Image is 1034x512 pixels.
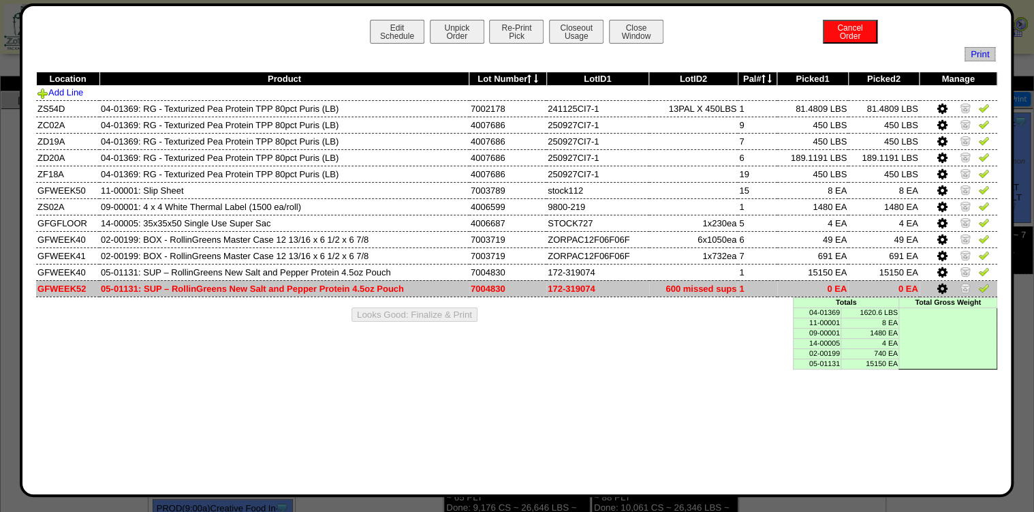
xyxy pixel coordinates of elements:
[608,31,665,41] a: CloseWindow
[794,348,841,359] td: 02-00199
[841,307,898,318] td: 1620.6 LBS
[546,149,648,166] td: 250927CI7-1
[469,182,546,198] td: 7003789
[469,215,546,231] td: 4006687
[738,215,777,231] td: 5
[99,166,469,182] td: 04-01369: RG - Texturized Pea Protein TPP 80pct Puris (LB)
[99,198,469,215] td: 09-00001: 4 x 4 White Thermal Label (1500 ea/roll)
[777,198,849,215] td: 1480 EA
[36,280,99,297] td: GFWEEK52
[36,133,99,149] td: ZD19A
[848,149,920,166] td: 189.1191 LBS
[738,231,777,247] td: 6
[36,149,99,166] td: ZD20A
[978,233,989,244] img: Verify Pick
[777,72,849,86] th: Picked1
[649,280,738,297] td: 600 missed sups
[848,280,920,297] td: 0 EA
[546,100,648,117] td: 241125CI7-1
[848,72,920,86] th: Picked2
[99,247,469,264] td: 02-00199: BOX - RollinGreens Master Case 12 13/16 x 6 1/2 x 6 7/8
[738,117,777,133] td: 9
[794,338,841,348] td: 14-00005
[960,102,971,113] img: Zero Item and Verify
[99,182,469,198] td: 11-00001: Slip Sheet
[738,166,777,182] td: 19
[738,198,777,215] td: 1
[848,133,920,149] td: 450 LBS
[738,133,777,149] td: 7
[99,280,469,297] td: 05-01131: SUP – RollinGreens New Salt and Pepper Protein 4.5oz Pouch
[469,166,546,182] td: 4007686
[36,198,99,215] td: ZS02A
[777,149,849,166] td: 189.1191 LBS
[848,215,920,231] td: 4 EA
[848,182,920,198] td: 8 EA
[823,20,877,44] button: CancelOrder
[848,264,920,280] td: 15150 EA
[777,117,849,133] td: 450 LBS
[36,247,99,264] td: GFWEEK41
[960,282,971,293] img: Zero Item and Verify
[546,166,648,182] td: 250927CI7-1
[738,247,777,264] td: 7
[920,72,997,86] th: Manage
[469,133,546,149] td: 4007686
[649,215,738,231] td: 1x230ea
[546,231,648,247] td: ZORPAC12F06F06F
[841,338,898,348] td: 4 EA
[777,247,849,264] td: 691 EA
[794,318,841,328] td: 11-00001
[649,247,738,264] td: 1x732ea
[99,133,469,149] td: 04-01369: RG - Texturized Pea Protein TPP 80pct Puris (LB)
[469,100,546,117] td: 7002178
[469,117,546,133] td: 4007686
[738,182,777,198] td: 15
[841,359,898,369] td: 15150 EA
[36,166,99,182] td: ZF18A
[469,280,546,297] td: 7004830
[794,328,841,338] td: 09-00001
[469,247,546,264] td: 7003719
[777,231,849,247] td: 49 EA
[99,100,469,117] td: 04-01369: RG - Texturized Pea Protein TPP 80pct Puris (LB)
[738,264,777,280] td: 1
[960,233,971,244] img: Zero Item and Verify
[777,182,849,198] td: 8 EA
[960,250,971,260] img: Zero Item and Verify
[848,198,920,215] td: 1480 EA
[469,72,546,86] th: Lot Number
[794,359,841,369] td: 05-01131
[960,266,971,277] img: Zero Item and Verify
[738,100,777,117] td: 1
[978,102,989,113] img: Verify Pick
[36,182,99,198] td: GFWEEK50
[965,47,995,61] a: Print
[978,168,989,179] img: Verify Pick
[960,217,971,228] img: Zero Item and Verify
[430,20,484,44] button: UnpickOrder
[848,166,920,182] td: 450 LBS
[848,117,920,133] td: 450 LBS
[978,266,989,277] img: Verify Pick
[546,215,648,231] td: STOCK727
[546,182,648,198] td: stock112
[738,149,777,166] td: 6
[777,215,849,231] td: 4 EA
[489,20,544,44] button: Re-PrintPick
[848,231,920,247] td: 49 EA
[469,198,546,215] td: 4006599
[794,297,899,307] td: Totals
[37,88,48,99] img: Add Item to Order
[469,149,546,166] td: 4007686
[549,20,604,44] button: CloseoutUsage
[36,117,99,133] td: ZC02A
[978,119,989,130] img: Verify Pick
[978,184,989,195] img: Verify Pick
[738,280,777,297] td: 1
[794,307,841,318] td: 04-01369
[777,280,849,297] td: 0 EA
[36,100,99,117] td: ZS54D
[960,151,971,162] img: Zero Item and Verify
